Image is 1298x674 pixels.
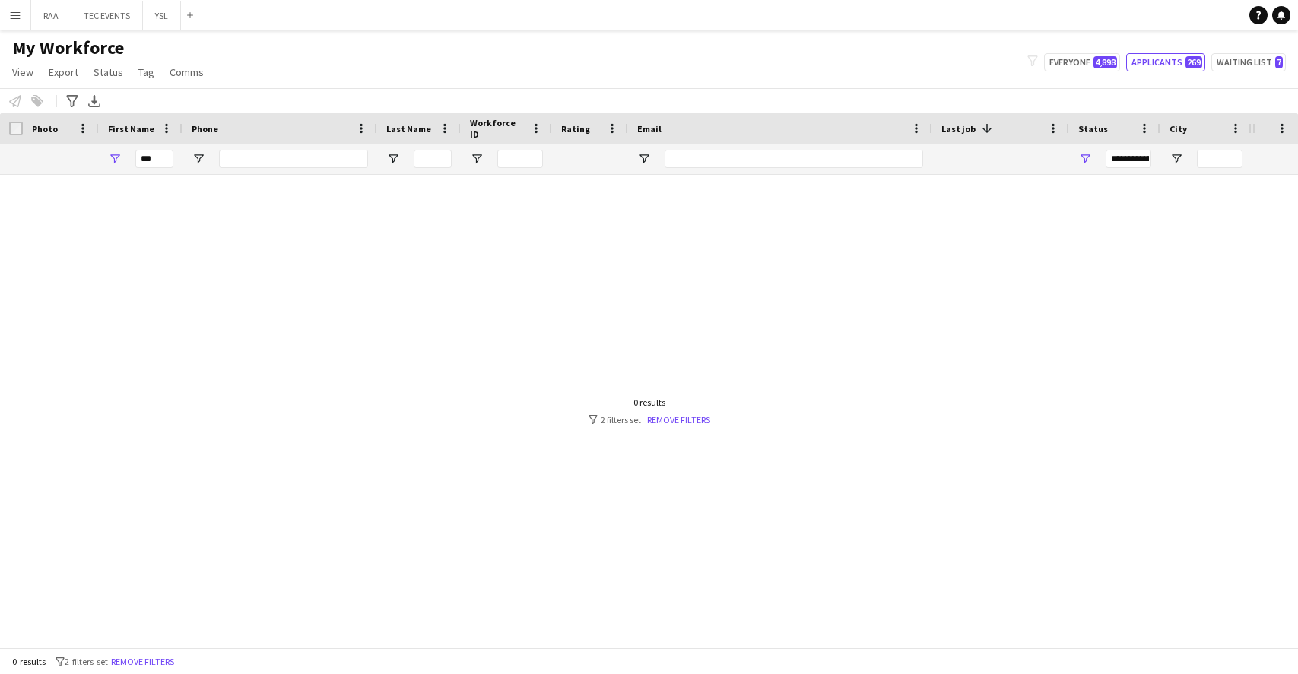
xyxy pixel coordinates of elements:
input: City Filter Input [1197,150,1242,168]
input: Phone Filter Input [219,150,368,168]
span: 7 [1275,56,1283,68]
input: Column with Header Selection [9,122,23,135]
input: Last Name Filter Input [414,150,452,168]
button: TEC EVENTS [71,1,143,30]
span: Export [49,65,78,79]
span: Last job [941,123,976,134]
div: 2 filters set [589,414,710,426]
button: Open Filter Menu [386,152,400,166]
span: 4,898 [1093,56,1117,68]
button: Remove filters [108,653,177,670]
button: YSL [143,1,181,30]
a: Tag [132,62,160,82]
span: Email [637,123,662,134]
a: Remove filters [647,414,710,426]
div: 0 results [589,397,710,408]
a: Export [43,62,84,82]
a: View [6,62,40,82]
span: Photo [32,123,58,134]
span: View [12,65,33,79]
button: Waiting list7 [1211,53,1286,71]
button: Open Filter Menu [108,152,122,166]
span: Rating [561,123,590,134]
button: Open Filter Menu [1078,152,1092,166]
span: Last Name [386,123,431,134]
app-action-btn: Advanced filters [63,92,81,110]
span: Comms [170,65,204,79]
input: Workforce ID Filter Input [497,150,543,168]
button: Open Filter Menu [1169,152,1183,166]
span: Tag [138,65,154,79]
span: Phone [192,123,218,134]
button: Open Filter Menu [470,152,484,166]
span: First Name [108,123,154,134]
a: Status [87,62,129,82]
button: RAA [31,1,71,30]
button: Open Filter Menu [637,152,651,166]
button: Everyone4,898 [1044,53,1120,71]
input: Email Filter Input [665,150,923,168]
span: 2 filters set [65,656,108,667]
button: Applicants269 [1126,53,1205,71]
span: City [1169,123,1187,134]
a: Comms [163,62,210,82]
input: First Name Filter Input [135,150,173,168]
span: Status [94,65,123,79]
span: 269 [1185,56,1202,68]
span: My Workforce [12,36,124,59]
button: Open Filter Menu [192,152,205,166]
span: Workforce ID [470,117,525,140]
span: Status [1078,123,1108,134]
app-action-btn: Export XLSX [85,92,103,110]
